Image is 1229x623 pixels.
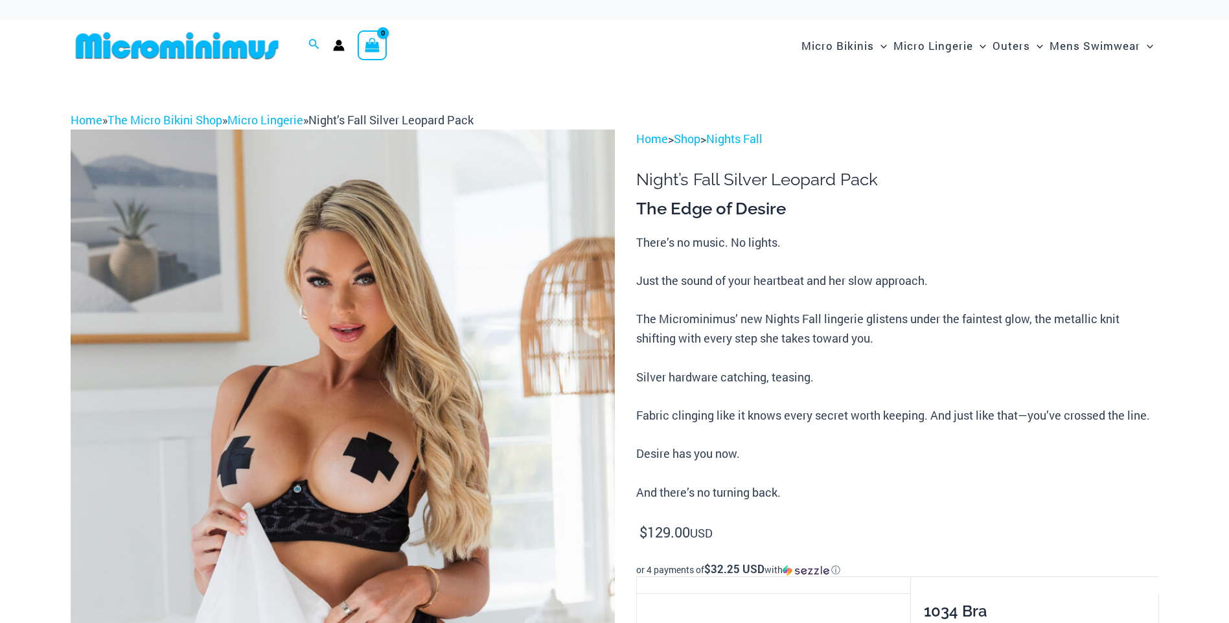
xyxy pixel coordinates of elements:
nav: Site Navigation [796,24,1159,67]
a: OutersMenu ToggleMenu Toggle [989,26,1046,65]
a: Micro BikinisMenu ToggleMenu Toggle [798,26,890,65]
a: Shop [674,131,700,146]
a: Micro Lingerie [227,112,303,128]
a: The Micro Bikini Shop [108,112,222,128]
p: > > [636,130,1158,149]
p: There’s no music. No lights. Just the sound of your heartbeat and her slow approach. The Micromin... [636,233,1158,503]
span: Menu Toggle [1140,29,1153,62]
span: 1034 Bra [924,602,987,620]
a: Search icon link [308,37,320,54]
span: Micro Lingerie [893,29,973,62]
div: or 4 payments of$32.25 USDwithSezzle Click to learn more about Sezzle [636,563,1158,576]
h1: Night’s Fall Silver Leopard Pack [636,170,1158,190]
a: Account icon link [333,40,345,51]
a: View Shopping Cart, empty [358,30,387,60]
img: Sezzle [783,565,829,576]
a: Home [636,131,668,146]
a: Nights Fall [706,131,763,146]
span: $32.25 USD [704,561,764,576]
a: Mens SwimwearMenu ToggleMenu Toggle [1046,26,1156,65]
div: or 4 payments of with [636,563,1158,576]
span: Micro Bikinis [801,29,874,62]
p: USD [636,523,1158,543]
span: $ [639,523,647,541]
span: Menu Toggle [874,29,887,62]
h3: The Edge of Desire [636,198,1158,220]
span: Outers [993,29,1030,62]
a: Micro LingerieMenu ToggleMenu Toggle [890,26,989,65]
a: Home [71,112,102,128]
img: MM SHOP LOGO FLAT [71,31,284,60]
span: Menu Toggle [1030,29,1043,62]
span: Mens Swimwear [1050,29,1140,62]
span: Night’s Fall Silver Leopard Pack [308,112,474,128]
bdi: 129.00 [639,523,690,541]
span: Menu Toggle [973,29,986,62]
span: » » » [71,112,474,128]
